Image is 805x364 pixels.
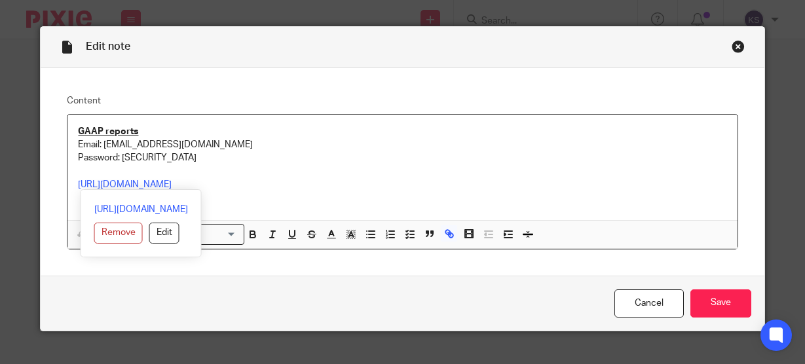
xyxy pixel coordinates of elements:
[78,125,726,205] p: Email: [EMAIL_ADDRESS][DOMAIN_NAME] Password: [SECURITY_DATA]
[67,94,738,107] label: Content
[78,180,172,189] a: [URL][DOMAIN_NAME]
[690,289,751,318] input: Save
[189,227,236,241] input: Search for option
[86,41,130,52] span: Edit note
[614,289,684,318] a: Cancel
[94,223,143,244] button: Remove
[149,223,179,244] button: Edit
[732,40,745,53] div: Close this dialog window
[78,127,138,136] u: GAAP reports
[94,203,188,216] a: [URL][DOMAIN_NAME]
